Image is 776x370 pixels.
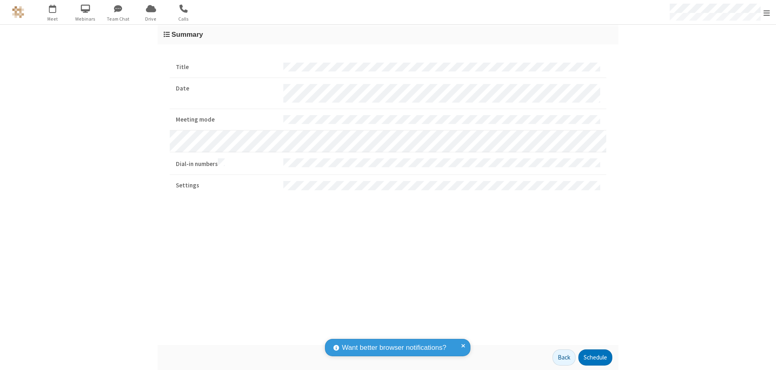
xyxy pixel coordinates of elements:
button: Back [552,349,576,366]
strong: Date [176,84,277,93]
img: QA Selenium DO NOT DELETE OR CHANGE [12,6,24,18]
strong: Title [176,63,277,72]
strong: Settings [176,181,277,190]
span: Drive [136,15,166,23]
span: Meet [38,15,68,23]
span: Calls [169,15,199,23]
span: Summary [171,30,203,38]
span: Team Chat [103,15,133,23]
span: Want better browser notifications? [342,343,446,353]
button: Schedule [578,349,612,366]
strong: Meeting mode [176,115,277,124]
strong: Dial-in numbers [176,158,277,169]
span: Webinars [70,15,101,23]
